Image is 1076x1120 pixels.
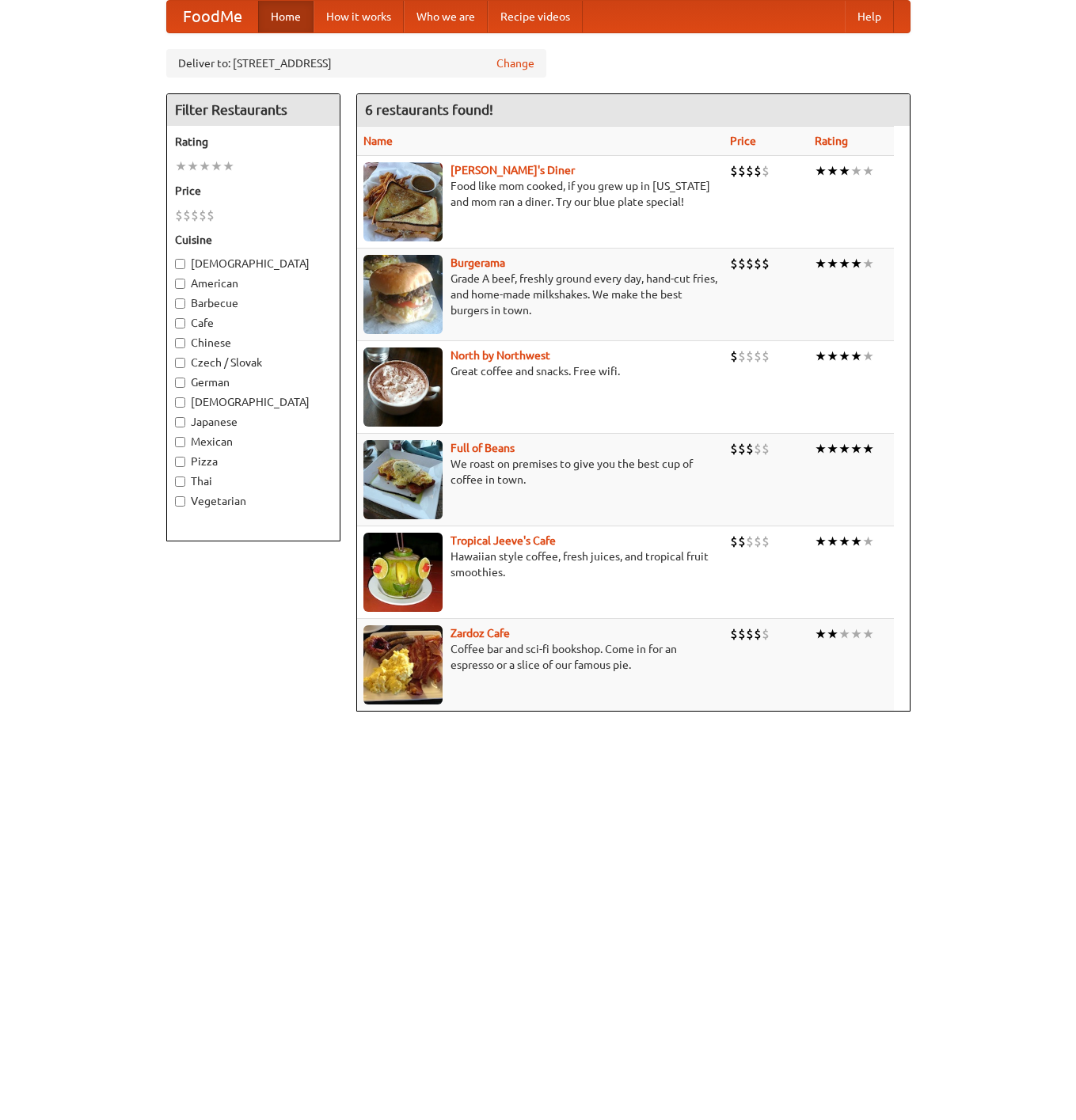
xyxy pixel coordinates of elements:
[363,641,717,673] p: Coffee bar and sci-fi bookshop. Come in for an espresso or a slice of our famous pie.
[175,318,185,328] input: Cafe
[850,440,862,457] li: ★
[746,255,754,272] li: $
[827,255,838,272] li: ★
[746,440,754,457] li: $
[746,347,754,365] li: $
[862,347,874,365] li: ★
[175,473,332,489] label: Thai
[862,162,874,180] li: ★
[175,134,332,150] h5: Rating
[175,355,332,370] label: Czech / Slovak
[815,440,827,457] li: ★
[175,454,332,469] label: Pizza
[363,363,717,379] p: Great coffee and snacks. Free wifi.
[730,135,756,147] a: Price
[175,298,185,309] input: Barbecue
[451,256,505,269] a: Burgerama
[845,1,894,32] a: Help
[183,207,191,224] li: $
[730,162,738,180] li: $
[451,627,510,640] a: Zardoz Cafe
[365,102,493,117] ng-pluralize: 6 restaurants found!
[762,625,770,643] li: $
[862,255,874,272] li: ★
[496,55,534,71] a: Change
[363,440,443,519] img: beans.jpg
[175,335,332,351] label: Chinese
[862,625,874,643] li: ★
[175,232,332,248] h5: Cuisine
[862,533,874,550] li: ★
[175,338,185,348] input: Chinese
[167,1,258,32] a: FoodMe
[838,533,850,550] li: ★
[175,374,332,390] label: German
[211,158,222,175] li: ★
[815,255,827,272] li: ★
[762,255,770,272] li: $
[738,440,746,457] li: $
[207,207,215,224] li: $
[175,158,187,175] li: ★
[827,162,838,180] li: ★
[175,378,185,388] input: German
[827,625,838,643] li: ★
[175,437,185,447] input: Mexican
[738,625,746,643] li: $
[827,440,838,457] li: ★
[738,162,746,180] li: $
[175,496,185,507] input: Vegetarian
[451,164,575,177] a: [PERSON_NAME]'s Diner
[363,549,717,580] p: Hawaiian style coffee, fresh juices, and tropical fruit smoothies.
[451,534,556,547] a: Tropical Jeeve's Cafe
[363,625,443,704] img: zardoz.jpg
[754,347,762,365] li: $
[404,1,488,32] a: Who we are
[738,347,746,365] li: $
[451,442,515,454] a: Full of Beans
[746,625,754,643] li: $
[258,1,314,32] a: Home
[754,625,762,643] li: $
[746,533,754,550] li: $
[363,162,443,241] img: sallys.jpg
[730,625,738,643] li: $
[363,255,443,334] img: burgerama.jpg
[175,414,332,430] label: Japanese
[850,255,862,272] li: ★
[862,440,874,457] li: ★
[850,347,862,365] li: ★
[451,349,550,362] a: North by Northwest
[815,135,848,147] a: Rating
[838,347,850,365] li: ★
[175,476,185,487] input: Thai
[738,533,746,550] li: $
[175,256,332,271] label: [DEMOGRAPHIC_DATA]
[730,347,738,365] li: $
[850,162,862,180] li: ★
[850,533,862,550] li: ★
[815,533,827,550] li: ★
[175,295,332,311] label: Barbecue
[762,440,770,457] li: $
[738,255,746,272] li: $
[838,255,850,272] li: ★
[363,271,717,318] p: Grade A beef, freshly ground every day, hand-cut fries, and home-made milkshakes. We make the bes...
[314,1,404,32] a: How it works
[187,158,199,175] li: ★
[754,533,762,550] li: $
[166,49,546,78] div: Deliver to: [STREET_ADDRESS]
[175,358,185,368] input: Czech / Slovak
[746,162,754,180] li: $
[175,315,332,331] label: Cafe
[199,207,207,224] li: $
[363,533,443,612] img: jeeves.jpg
[191,207,199,224] li: $
[175,183,332,199] h5: Price
[730,533,738,550] li: $
[175,493,332,509] label: Vegetarian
